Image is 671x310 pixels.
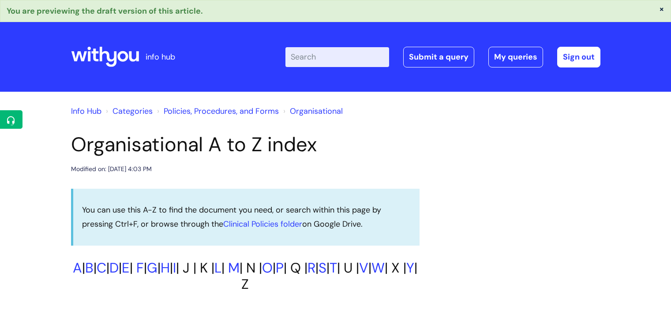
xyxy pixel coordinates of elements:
[85,259,94,277] a: B
[285,47,389,67] input: Search
[155,104,279,118] li: Policies, Procedures, and Forms
[71,260,420,292] h2: | | | | | | | | | J | K | | | N | | | Q | | | | U | | | X | | Z
[228,259,240,277] a: M
[281,104,343,118] li: Organisational
[330,259,337,277] a: T
[359,259,368,277] a: V
[557,47,600,67] a: Sign out
[290,106,343,116] a: Organisational
[104,104,153,118] li: Solution home
[488,47,543,67] a: My queries
[319,259,326,277] a: S
[73,259,82,277] a: A
[262,259,273,277] a: O
[71,164,152,175] div: Modified on: [DATE] 4:03 PM
[97,259,106,277] a: C
[82,203,411,232] p: You can use this A-Z to find the document you need, or search within this page by pressing Ctrl+F...
[406,259,414,277] a: Y
[109,259,119,277] a: D
[71,133,420,157] h1: Organisational A to Z index
[146,50,175,64] p: info hub
[136,259,144,277] a: F
[223,219,302,229] a: Clinical Policies folder
[173,259,176,277] a: I
[285,47,600,67] div: | -
[371,259,385,277] a: W
[122,259,130,277] a: E
[164,106,279,116] a: Policies, Procedures, and Forms
[214,259,221,277] a: L
[276,259,284,277] a: P
[147,259,157,277] a: G
[659,5,664,13] button: ×
[161,259,170,277] a: H
[307,259,315,277] a: R
[71,106,101,116] a: Info Hub
[112,106,153,116] a: Categories
[403,47,474,67] a: Submit a query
